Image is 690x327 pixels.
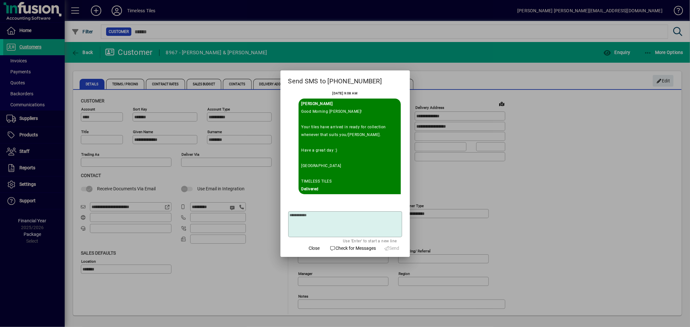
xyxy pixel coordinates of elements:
[301,100,398,108] div: Sent By
[301,185,398,193] div: Delivered
[309,245,320,252] span: Close
[301,108,398,185] div: Good Morning [PERSON_NAME]! Your tiles have arrived in ready for collection whenever that suits y...
[327,243,379,254] button: Check for Messages
[343,237,397,244] mat-hint: Use 'Enter' to start a new line
[280,70,410,89] h2: Send SMS to [PHONE_NUMBER]
[333,90,358,97] div: [DATE] 9:08 AM
[330,245,376,252] span: Check for Messages
[304,243,325,254] button: Close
